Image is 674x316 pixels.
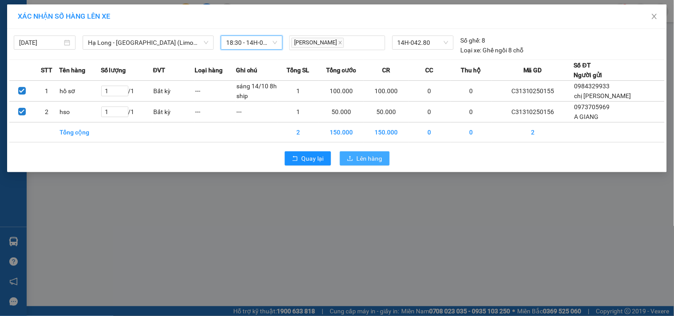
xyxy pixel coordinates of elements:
span: Số ghế: [461,36,481,45]
span: A GIANG [574,113,599,120]
td: hồ sơ [59,81,100,102]
span: Quay lại [302,154,324,163]
span: Tổng SL [287,65,310,75]
span: rollback [292,155,298,162]
td: 2 [34,102,59,122]
button: uploadLên hàng [340,151,390,166]
td: 1 [278,102,319,122]
span: Loại hàng [195,65,223,75]
span: Số lượng [101,65,126,75]
td: 2 [492,122,574,142]
span: close [651,13,658,20]
td: Tổng cộng [59,122,100,142]
span: Ghi chú [236,65,257,75]
td: 150.000 [319,122,364,142]
td: sáng 14/10 8h ship [236,81,277,102]
span: STT [41,65,52,75]
td: 0 [451,81,492,102]
td: 0 [409,102,450,122]
span: Thu hộ [461,65,481,75]
td: 100.000 [319,81,364,102]
span: CC [425,65,433,75]
span: down [203,40,209,45]
input: 13/10/2025 [19,38,62,47]
strong: Công ty TNHH Phúc Xuyên [15,4,89,24]
td: hso [59,102,100,122]
span: Tên hàng [59,65,85,75]
td: 0 [451,122,492,142]
td: --- [236,102,277,122]
span: close [338,40,343,45]
span: chị [PERSON_NAME] [574,92,631,99]
td: C31310250155 [492,81,574,102]
span: 0973705969 [574,103,610,111]
span: Lên hàng [357,154,383,163]
div: Ghế ngồi 8 chỗ [461,45,524,55]
td: 100.000 [364,81,409,102]
td: Bất kỳ [153,102,194,122]
strong: 024 3236 3236 - [10,34,95,49]
span: Gửi hàng Hạ Long: Hotline: [13,59,91,83]
span: Hạ Long - Hà Nội (Limousine) [88,36,208,49]
td: 2 [278,122,319,142]
button: Close [642,4,667,29]
td: 0 [409,81,450,102]
td: 1 [34,81,59,102]
td: 0 [451,102,492,122]
span: Tổng cước [327,65,356,75]
td: / 1 [101,81,153,102]
td: 50.000 [364,102,409,122]
td: / 1 [101,102,153,122]
div: 8 [461,36,486,45]
span: [PERSON_NAME] [291,38,344,48]
span: 18:30 - 14H-042.80 [226,36,277,49]
td: Bất kỳ [153,81,194,102]
td: 0 [409,122,450,142]
div: Số ĐT Người gửi [574,60,602,80]
td: --- [195,102,236,122]
td: 150.000 [364,122,409,142]
span: 14H-042.80 [398,36,448,49]
strong: 0888 827 827 - 0848 827 827 [24,42,94,57]
td: --- [195,81,236,102]
span: ĐVT [153,65,165,75]
td: 50.000 [319,102,364,122]
span: 0984329933 [574,83,610,90]
span: CR [382,65,390,75]
button: rollbackQuay lại [285,151,331,166]
span: Mã GD [523,65,542,75]
span: Gửi hàng [GEOGRAPHIC_DATA]: Hotline: [9,26,95,57]
td: C31310250156 [492,102,574,122]
span: Loại xe: [461,45,482,55]
span: XÁC NHẬN SỐ HÀNG LÊN XE [18,12,110,20]
td: 1 [278,81,319,102]
span: upload [347,155,353,162]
